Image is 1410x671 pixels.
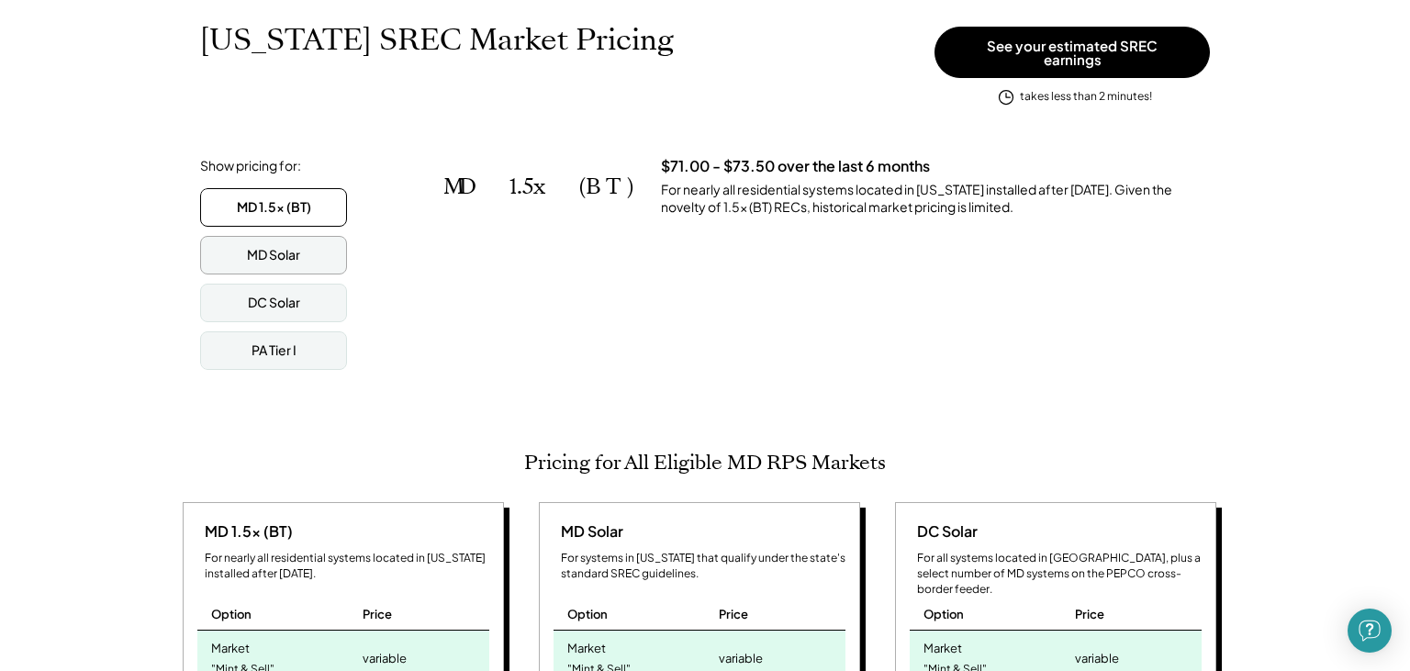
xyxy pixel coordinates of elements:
h2: MD 1.5x (BT) [443,173,633,200]
div: MD Solar [554,521,623,542]
div: Market [211,635,250,656]
div: Price [363,606,392,622]
div: For nearly all residential systems located in [US_STATE] installed after [DATE]. [205,551,489,582]
div: Option [211,606,252,622]
div: For nearly all residential systems located in [US_STATE] installed after [DATE]. Given the novelt... [661,181,1210,217]
div: MD 1.5x (BT) [197,521,293,542]
h2: Pricing for All Eligible MD RPS Markets [524,451,886,475]
div: Market [923,635,962,656]
div: Open Intercom Messenger [1348,609,1392,653]
div: Option [567,606,608,622]
div: variable [363,645,407,671]
div: DC Solar [910,521,978,542]
div: Option [923,606,964,622]
div: Market [567,635,606,656]
div: DC Solar [248,294,300,312]
div: MD 1.5x (BT) [237,198,311,217]
div: takes less than 2 minutes! [1020,89,1152,105]
div: Show pricing for: [200,157,301,175]
div: For all systems located in [GEOGRAPHIC_DATA], plus a select number of MD systems on the PEPCO cro... [917,551,1202,597]
div: For systems in [US_STATE] that qualify under the state's standard SREC guidelines. [561,551,845,582]
div: Price [1075,606,1104,622]
div: MD Solar [247,246,300,264]
h3: $71.00 - $73.50 over the last 6 months [661,157,930,176]
div: Price [719,606,748,622]
div: variable [1075,645,1119,671]
div: PA Tier I [252,341,297,360]
button: See your estimated SREC earnings [934,27,1210,78]
h1: [US_STATE] SREC Market Pricing [200,22,674,58]
div: variable [719,645,763,671]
